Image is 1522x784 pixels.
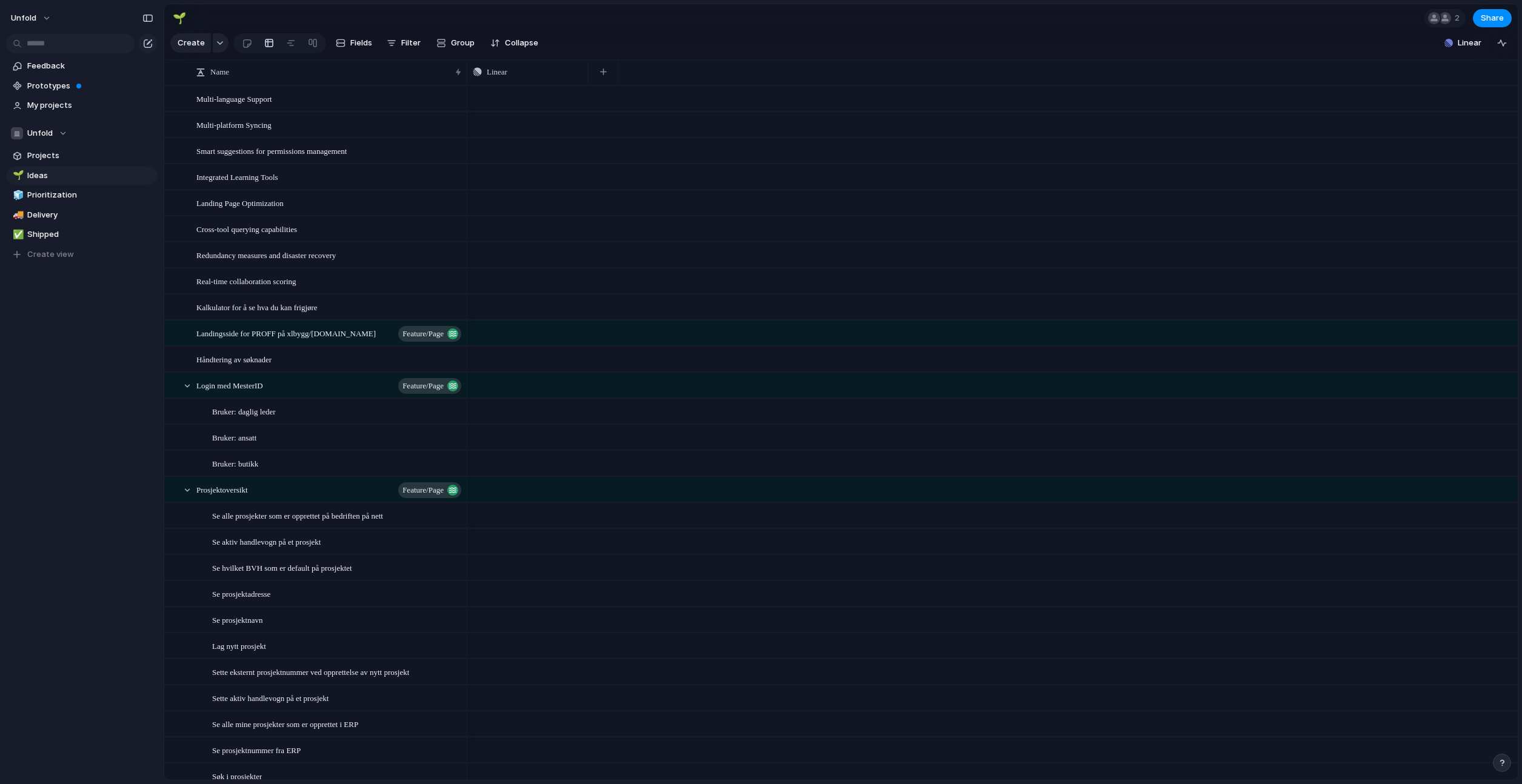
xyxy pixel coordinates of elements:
span: Shipped [27,228,153,241]
span: Create [178,37,205,49]
button: Filter [382,33,426,53]
span: Group [451,37,475,49]
div: 🌱 [173,10,186,26]
span: Landing Page Optimization [196,196,284,210]
span: Prosjektoversikt [196,482,248,496]
span: Linear [1458,37,1481,49]
span: Integrated Learning Tools [196,170,278,184]
span: Feature/page [402,377,444,394]
button: 🧊 [11,189,23,201]
button: Linear [1440,34,1486,52]
span: 2 [1455,12,1463,24]
div: ✅ [13,228,21,242]
a: 🧊Prioritization [6,186,158,204]
span: Landingsside for PROFF på xlbygg/[DOMAIN_NAME] [196,326,376,340]
div: 🚚 [13,208,21,222]
button: 🌱 [170,8,189,28]
span: Prototypes [27,80,153,92]
button: Fields [331,33,377,53]
span: Unfold [11,12,36,24]
span: Se aktiv handlevogn på et prosjekt [212,534,321,548]
button: 🌱 [11,170,23,182]
span: Real-time collaboration scoring [196,274,296,288]
span: Kalkulator for å se hva du kan frigjøre [196,300,318,314]
span: Multi-language Support [196,91,272,105]
span: Feature/page [402,482,444,499]
span: Søk i prosjekter [212,769,262,783]
a: 🌱Ideas [6,167,158,185]
button: Feature/page [398,482,461,498]
span: Lag nytt prosjekt [212,639,266,653]
button: Feature/page [398,378,461,394]
span: Unfold [27,127,53,139]
span: Login med MesterID [196,378,263,392]
button: Unfold [6,124,158,142]
button: Feature/page [398,326,461,342]
span: Bruker: butikk [212,456,258,470]
span: Bruker: ansatt [212,430,256,444]
span: Create view [27,248,74,261]
button: Group [430,33,481,53]
span: Feature/page [402,325,444,342]
button: 🚚 [11,209,23,221]
span: Name [210,66,229,78]
span: Sette eksternt prosjektnummer ved opprettelse av nytt prosjekt [212,665,409,679]
span: Smart suggestions for permissions management [196,144,347,158]
span: Redundancy measures and disaster recovery [196,248,336,262]
a: ✅Shipped [6,225,158,244]
button: Share [1473,9,1512,27]
span: Projects [27,150,153,162]
span: Share [1481,12,1504,24]
span: Feedback [27,60,153,72]
span: Collapse [505,37,538,49]
span: Se prosjektnavn [212,613,262,626]
span: Multi-platform Syncing [196,118,272,131]
button: Collapse [486,33,543,53]
a: Feedback [6,57,158,75]
span: Cross-tool querying capabilities [196,222,297,236]
button: Unfold [5,8,58,28]
div: 🌱 [13,168,21,182]
span: Delivery [27,209,153,221]
span: Ideas [27,170,153,182]
span: Fields [350,37,372,49]
button: Create view [6,245,158,264]
button: ✅ [11,228,23,241]
span: Sette aktiv handlevogn på et prosjekt [212,691,329,705]
span: Prioritization [27,189,153,201]
a: Projects [6,147,158,165]
div: 🧊 [13,188,21,202]
button: Create [170,33,211,53]
span: Filter [401,37,421,49]
a: Prototypes [6,77,158,95]
span: Linear [487,66,507,78]
span: Se prosjektnummer fra ERP [212,743,301,757]
span: Se prosjektadresse [212,586,270,600]
span: My projects [27,99,153,111]
span: Se hvilket BVH som er default på prosjektet [212,560,352,574]
span: Se alle mine prosjekter som er opprettet i ERP [212,717,358,731]
a: 🚚Delivery [6,206,158,224]
a: My projects [6,96,158,115]
span: Se alle prosjekter som er opprettet på bedriften på nett [212,508,383,522]
span: Håndtering av søknader [196,352,272,366]
span: Bruker: daglig leder [212,404,276,418]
